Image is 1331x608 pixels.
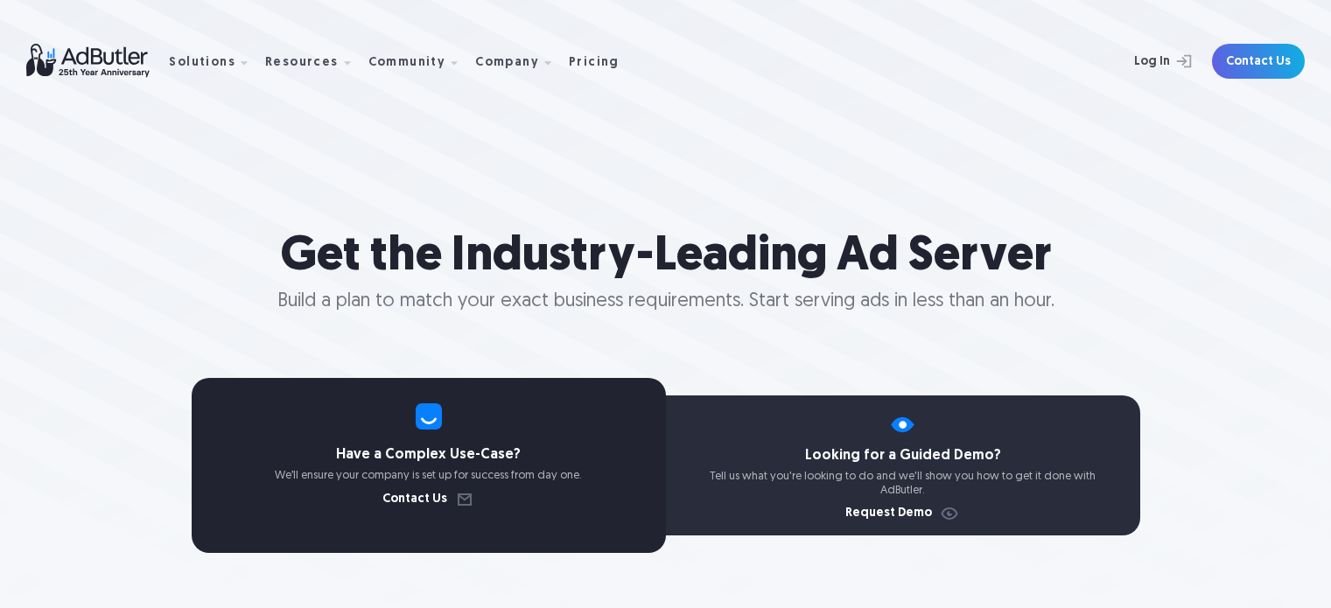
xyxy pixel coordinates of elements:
div: Community [368,57,446,69]
div: Resources [265,57,339,69]
a: Log In [1088,44,1201,79]
div: Pricing [569,57,620,69]
p: We’ll ensure your company is set up for success from day one. [192,469,666,483]
a: Contact Us [382,493,475,506]
a: Pricing [569,53,634,69]
p: Tell us what you're looking to do and we'll show you how to get it done with AdButler. [666,470,1140,497]
div: Solutions [169,34,262,89]
div: Community [368,34,473,89]
h4: Have a Complex Use-Case? [192,448,666,462]
div: Company [475,34,565,89]
a: Request Demo [845,507,960,520]
h4: Looking for a Guided Demo? [666,449,1140,463]
div: Solutions [169,57,235,69]
a: Contact Us [1212,44,1305,79]
div: Resources [265,34,365,89]
div: Company [475,57,539,69]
